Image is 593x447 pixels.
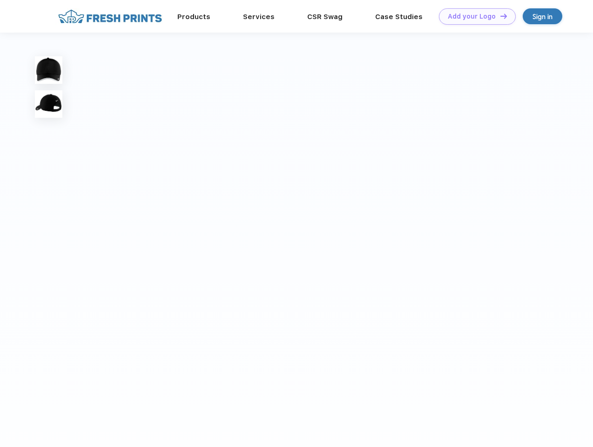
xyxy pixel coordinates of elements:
[35,56,62,84] img: func=resize&h=100
[35,90,62,118] img: func=resize&h=100
[500,14,507,19] img: DT
[448,13,496,20] div: Add your Logo
[55,8,165,25] img: fo%20logo%202.webp
[177,13,210,21] a: Products
[523,8,562,24] a: Sign in
[532,11,553,22] div: Sign in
